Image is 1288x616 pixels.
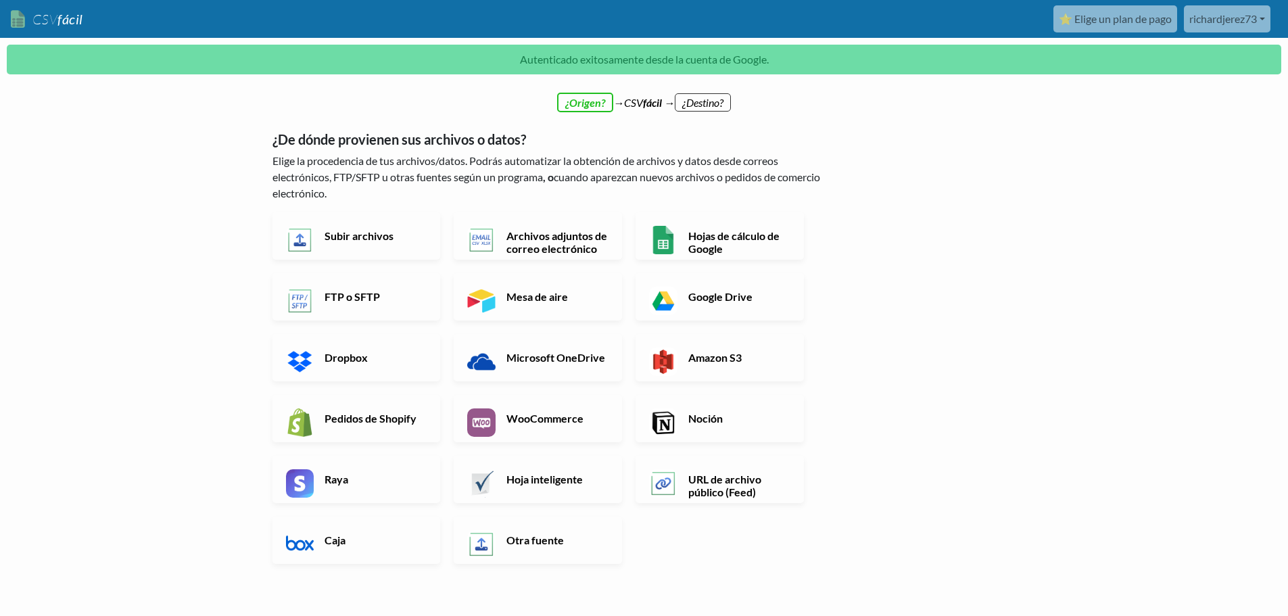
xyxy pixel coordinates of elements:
img: Aplicación y API FTP o SFTP [286,287,314,315]
font: CSV [32,11,57,28]
iframe: Controlador de chat del widget Drift [1220,548,1272,600]
a: WooCommerce [454,395,622,442]
a: FTP o SFTP [272,273,441,321]
font: Archivos adjuntos de correo electrónico [506,229,607,255]
font: WooCommerce [506,412,583,425]
img: Aplicación y API de URL de archivo público [649,469,677,498]
font: Elige la procedencia de tus archivos/datos. Podrás automatizar la obtención de archivos y datos d... [272,154,778,183]
font: Autenticado exitosamente desde la cuenta de Google. [520,53,769,66]
font: Amazon S3 [688,351,742,364]
a: Microsoft OneDrive [454,334,622,381]
a: richardjerez73 [1184,5,1270,32]
a: Google Drive [636,273,804,321]
img: Aplicación y API de Box [286,530,314,559]
font: richardjerez73 [1189,12,1257,25]
font: , o [543,170,554,183]
img: Aplicación y API de Airtable [467,287,496,315]
font: Raya [325,473,348,485]
font: Dropbox [325,351,368,364]
font: Google Drive [688,290,753,303]
img: Otras aplicaciones y API de origen [467,530,496,559]
img: Aplicación y API de Stripe [286,469,314,498]
font: Hoja inteligente [506,473,583,485]
a: Amazon S3 [636,334,804,381]
img: Aplicación y API de Hojas de cálculo de Google [649,226,677,254]
font: ¿De dónde provienen sus archivos o datos? [272,131,526,147]
img: Aplicación y API de Notion [649,408,677,437]
font: Microsoft OneDrive [506,351,605,364]
a: Mesa de aire [454,273,622,321]
font: Mesa de aire [506,290,568,303]
a: Subir archivos [272,212,441,260]
img: Aplicación y API de Dropbox [286,348,314,376]
img: Aplicación y API para subir archivos [286,226,314,254]
a: Otra fuente [454,517,622,564]
a: Dropbox [272,334,441,381]
font: FTP o SFTP [325,290,380,303]
img: Aplicación y API para enviar por correo electrónico un nuevo archivo CSV o XLSX [467,226,496,254]
font: fácil [57,11,83,27]
font: Subir archivos [325,229,393,242]
a: URL de archivo público (Feed) [636,456,804,503]
img: Aplicación y API de WooCommerce [467,408,496,437]
a: Pedidos de Shopify [272,395,441,442]
font: Caja [325,534,345,546]
font: Hojas de cálculo de Google [688,229,780,255]
a: Raya [272,456,441,503]
a: Noción [636,395,804,442]
font: Noción [688,412,723,425]
a: CSVfácil [11,5,85,33]
img: Aplicación y API de Google Drive [649,287,677,315]
img: Aplicación y API de Smartsheet [467,469,496,498]
a: Caja [272,517,441,564]
img: Aplicación y API de Shopify [286,408,314,437]
font: URL de archivo público (Feed) [688,473,761,498]
font: Otra fuente [506,534,564,546]
img: Aplicación y API de Amazon S3 [649,348,677,376]
a: Hoja inteligente [454,456,622,503]
a: Hojas de cálculo de Google [636,212,804,260]
a: ⭐ Elige un plan de pago [1053,5,1177,32]
a: Archivos adjuntos de correo electrónico [454,212,622,260]
font: ⭐ Elige un plan de pago [1059,12,1172,25]
font: Pedidos de Shopify [325,412,416,425]
img: Aplicación y API de Microsoft OneDrive [467,348,496,376]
